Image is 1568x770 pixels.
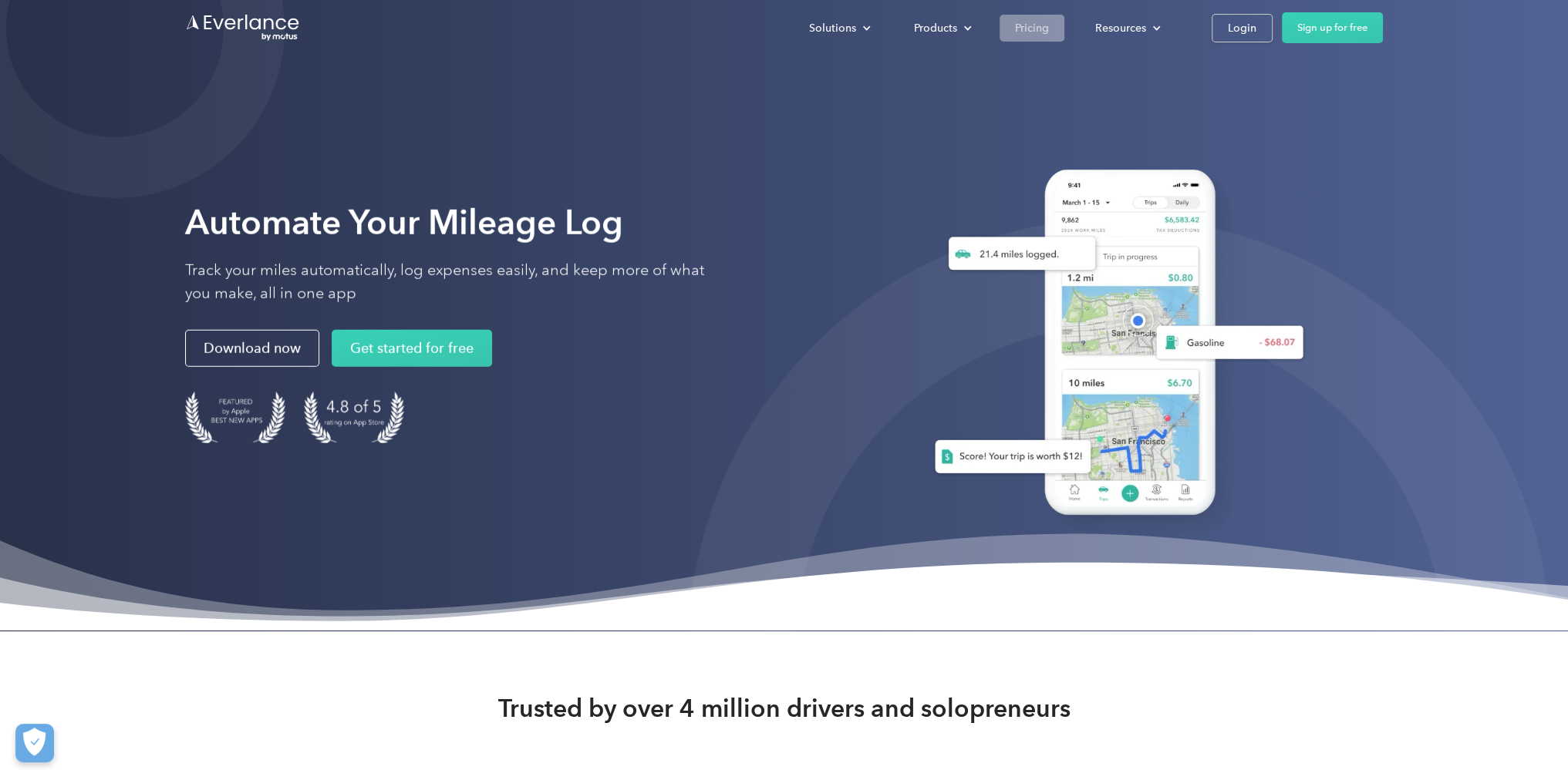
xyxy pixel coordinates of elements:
a: Download now [185,330,319,367]
div: Login [1228,18,1256,38]
img: Badge for Featured by Apple Best New Apps [185,392,285,443]
div: Pricing [1015,18,1049,38]
img: Everlance, mileage tracker app, expense tracking app [910,154,1316,539]
div: Solutions [794,15,883,42]
a: Sign up for free [1282,12,1383,43]
a: Get started for free [332,330,492,367]
div: Solutions [809,18,856,38]
button: Cookies Settings [15,724,54,762]
a: Login [1212,14,1273,42]
div: Products [899,15,984,42]
img: 4.9 out of 5 stars on the app store [304,392,404,443]
div: Resources [1095,18,1146,38]
a: Pricing [1000,15,1064,42]
strong: Automate Your Mileage Log [185,202,623,243]
a: Go to homepage [185,13,301,42]
div: Products [914,18,957,38]
p: Track your miles automatically, log expenses easily, and keep more of what you make, all in one app [185,259,725,305]
strong: Trusted by over 4 million drivers and solopreneurs [498,693,1071,724]
div: Resources [1080,15,1173,42]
